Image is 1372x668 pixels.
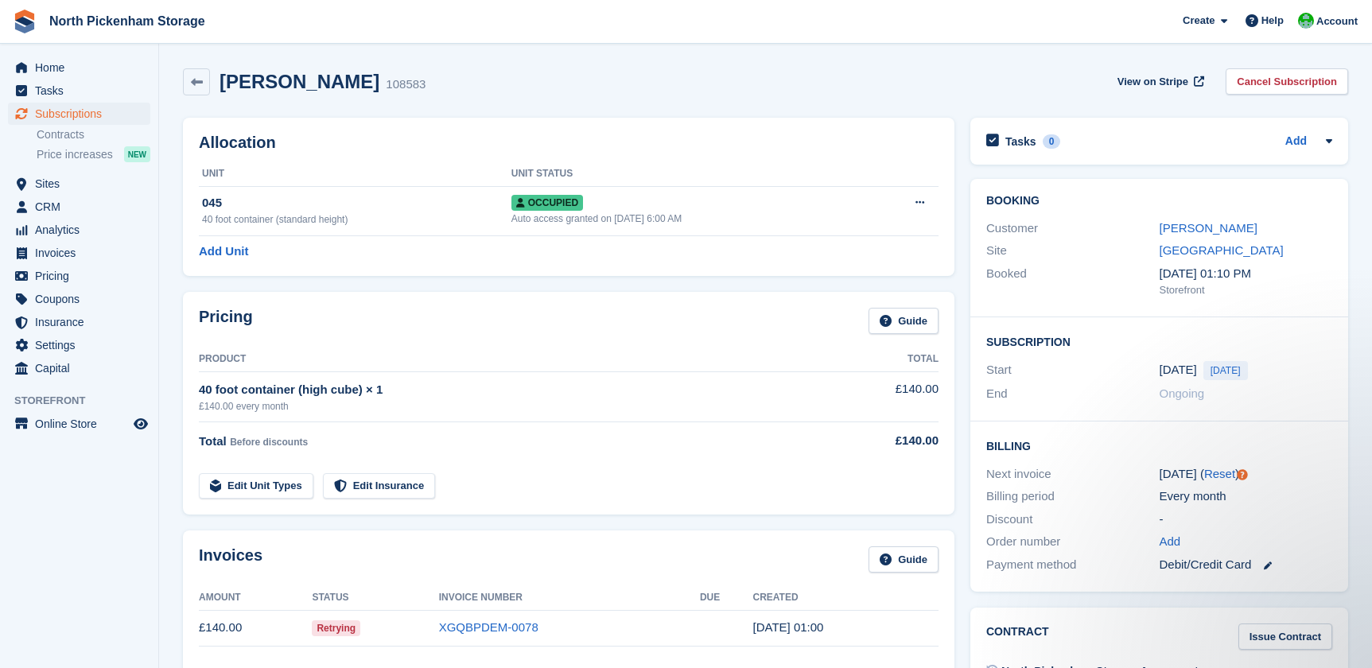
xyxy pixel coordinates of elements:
[13,10,37,33] img: stora-icon-8386f47178a22dfd0bd8f6a31ec36ba5ce8667c1dd55bd0f319d3a0aa187defe.svg
[35,56,130,79] span: Home
[35,103,130,125] span: Subscriptions
[986,242,1160,260] div: Site
[199,381,824,399] div: 40 foot container (high cube) × 1
[8,219,150,241] a: menu
[986,437,1332,453] h2: Billing
[199,473,313,499] a: Edit Unit Types
[386,76,426,94] div: 108583
[35,196,130,218] span: CRM
[1160,386,1205,400] span: Ongoing
[1111,68,1207,95] a: View on Stripe
[35,334,130,356] span: Settings
[199,134,939,152] h2: Allocation
[199,399,824,414] div: £140.00 every month
[1298,13,1314,29] img: Chris Gulliver
[1160,282,1333,298] div: Storefront
[8,196,150,218] a: menu
[312,620,360,636] span: Retrying
[1203,361,1248,380] span: [DATE]
[323,473,436,499] a: Edit Insurance
[8,288,150,310] a: menu
[986,556,1160,574] div: Payment method
[700,585,753,611] th: Due
[8,242,150,264] a: menu
[869,546,939,573] a: Guide
[35,288,130,310] span: Coupons
[220,71,379,92] h2: [PERSON_NAME]
[986,219,1160,238] div: Customer
[35,265,130,287] span: Pricing
[1005,134,1036,149] h2: Tasks
[986,623,1049,650] h2: Contract
[1316,14,1358,29] span: Account
[752,585,938,611] th: Created
[1183,13,1215,29] span: Create
[8,413,150,435] a: menu
[230,437,308,448] span: Before discounts
[1235,468,1250,482] div: Tooltip anchor
[35,173,130,195] span: Sites
[35,80,130,102] span: Tasks
[199,585,312,611] th: Amount
[199,347,824,372] th: Product
[199,308,253,334] h2: Pricing
[1160,487,1333,506] div: Every month
[1160,265,1333,283] div: [DATE] 01:10 PM
[986,361,1160,380] div: Start
[824,371,939,421] td: £140.00
[8,334,150,356] a: menu
[1043,134,1061,149] div: 0
[199,434,227,448] span: Total
[752,620,823,634] time: 2025-09-18 00:00:10 UTC
[37,146,150,163] a: Price increases NEW
[1160,511,1333,529] div: -
[1261,13,1284,29] span: Help
[8,103,150,125] a: menu
[986,195,1332,208] h2: Booking
[1160,221,1257,235] a: [PERSON_NAME]
[511,212,869,226] div: Auto access granted on [DATE] 6:00 AM
[8,357,150,379] a: menu
[35,357,130,379] span: Capital
[8,173,150,195] a: menu
[986,333,1332,349] h2: Subscription
[439,585,700,611] th: Invoice Number
[511,195,583,211] span: Occupied
[1160,243,1284,257] a: [GEOGRAPHIC_DATA]
[1160,533,1181,551] a: Add
[199,610,312,646] td: £140.00
[986,487,1160,506] div: Billing period
[199,546,262,573] h2: Invoices
[439,620,538,634] a: XGQBPDEM-0078
[1117,74,1188,90] span: View on Stripe
[199,243,248,261] a: Add Unit
[1285,133,1307,151] a: Add
[8,265,150,287] a: menu
[35,311,130,333] span: Insurance
[986,265,1160,298] div: Booked
[43,8,212,34] a: North Pickenham Storage
[131,414,150,433] a: Preview store
[986,533,1160,551] div: Order number
[35,219,130,241] span: Analytics
[199,161,511,187] th: Unit
[124,146,150,162] div: NEW
[37,127,150,142] a: Contracts
[8,56,150,79] a: menu
[312,585,438,611] th: Status
[824,432,939,450] div: £140.00
[1160,465,1333,484] div: [DATE] ( )
[824,347,939,372] th: Total
[1204,467,1235,480] a: Reset
[35,413,130,435] span: Online Store
[14,393,158,409] span: Storefront
[37,147,113,162] span: Price increases
[1226,68,1348,95] a: Cancel Subscription
[8,80,150,102] a: menu
[8,311,150,333] a: menu
[1160,361,1197,379] time: 2025-09-18 00:00:00 UTC
[202,212,511,227] div: 40 foot container (standard height)
[202,194,511,212] div: 045
[35,242,130,264] span: Invoices
[511,161,869,187] th: Unit Status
